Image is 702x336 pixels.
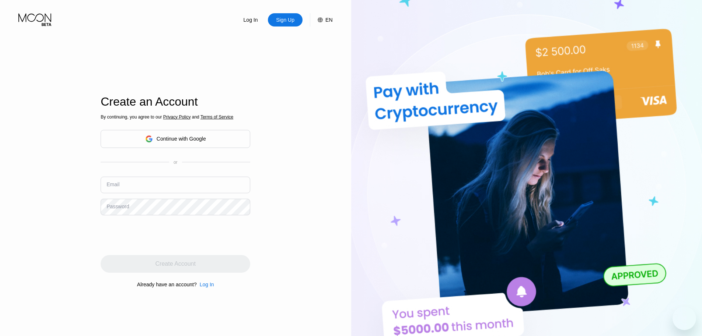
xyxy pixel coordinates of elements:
[243,16,259,24] div: Log In
[101,114,250,120] div: By continuing, you agree to our
[310,13,332,26] div: EN
[268,13,303,26] div: Sign Up
[137,282,197,287] div: Already have an account?
[200,114,233,120] span: Terms of Service
[106,181,119,187] div: Email
[325,17,332,23] div: EN
[233,13,268,26] div: Log In
[101,221,213,250] iframe: reCAPTCHA
[275,16,295,24] div: Sign Up
[101,130,250,148] div: Continue with Google
[673,307,696,330] iframe: Button to launch messaging window
[174,160,178,165] div: or
[163,114,191,120] span: Privacy Policy
[191,114,200,120] span: and
[106,204,129,209] div: Password
[157,136,206,142] div: Continue with Google
[200,282,214,287] div: Log In
[197,282,214,287] div: Log In
[101,95,250,109] div: Create an Account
